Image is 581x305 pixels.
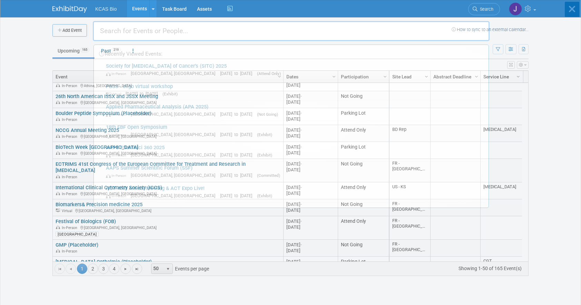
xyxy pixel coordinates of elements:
[163,92,178,96] span: (Exhibit)
[220,71,256,76] span: [DATE] to [DATE]
[220,132,256,137] span: [DATE] to [DATE]
[106,173,129,178] span: In-Person
[106,92,124,96] span: Virtual
[126,91,161,96] span: [DATE] to [DATE]
[102,101,485,121] a: Applied Pharmaceutical Analysis (APA 2025) In-Person [GEOGRAPHIC_DATA], [GEOGRAPHIC_DATA] [DATE] ...
[131,173,219,178] span: [GEOGRAPHIC_DATA], [GEOGRAPHIC_DATA]
[220,152,256,158] span: [DATE] to [DATE]
[220,173,256,178] span: [DATE] to [DATE]
[106,133,129,137] span: In-Person
[131,193,219,198] span: [GEOGRAPHIC_DATA], [GEOGRAPHIC_DATA]
[257,173,280,178] span: (Committed)
[106,194,129,198] span: In-Person
[131,71,219,76] span: [GEOGRAPHIC_DATA], [GEOGRAPHIC_DATA]
[102,162,485,182] a: AAPS Summer Scientific Forum (SSF) In-Person [GEOGRAPHIC_DATA], [GEOGRAPHIC_DATA] [DATE] to [DATE...
[257,132,272,137] span: (Exhibit)
[257,71,281,76] span: (Attend Only)
[106,112,129,117] span: In-Person
[220,193,256,198] span: [DATE] to [DATE]
[102,80,485,100] a: PBSS - oligo virtual workshop Virtual [DATE] to [DATE] (Exhibit)
[106,153,129,158] span: In-Person
[220,112,256,117] span: [DATE] to [DATE]
[257,112,278,117] span: (Not Going)
[102,141,485,161] a: AAPS PharmSci 360 2025 In-Person [GEOGRAPHIC_DATA], [GEOGRAPHIC_DATA] [DATE] to [DATE] (Exhibit)
[257,153,272,158] span: (Exhibit)
[93,21,490,41] input: Search for Events or People...
[106,72,129,76] span: In-Person
[131,132,219,137] span: [GEOGRAPHIC_DATA], [GEOGRAPHIC_DATA]
[131,112,219,117] span: [GEOGRAPHIC_DATA], [GEOGRAPHIC_DATA]
[97,45,485,60] div: Recently Viewed Events:
[102,121,485,141] a: 18th EBF Open Symposium In-Person [GEOGRAPHIC_DATA], [GEOGRAPHIC_DATA] [DATE] to [DATE] (Exhibit)
[257,193,272,198] span: (Exhibit)
[102,182,485,202] a: ACT 46th Annual Meeting & ACT Expo Live! In-Person [GEOGRAPHIC_DATA], [GEOGRAPHIC_DATA] [DATE] to...
[102,60,485,80] a: Society for [MEDICAL_DATA] of Cancer’s (SITC) 2025 In-Person [GEOGRAPHIC_DATA], [GEOGRAPHIC_DATA]...
[131,152,219,158] span: [GEOGRAPHIC_DATA], [GEOGRAPHIC_DATA]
